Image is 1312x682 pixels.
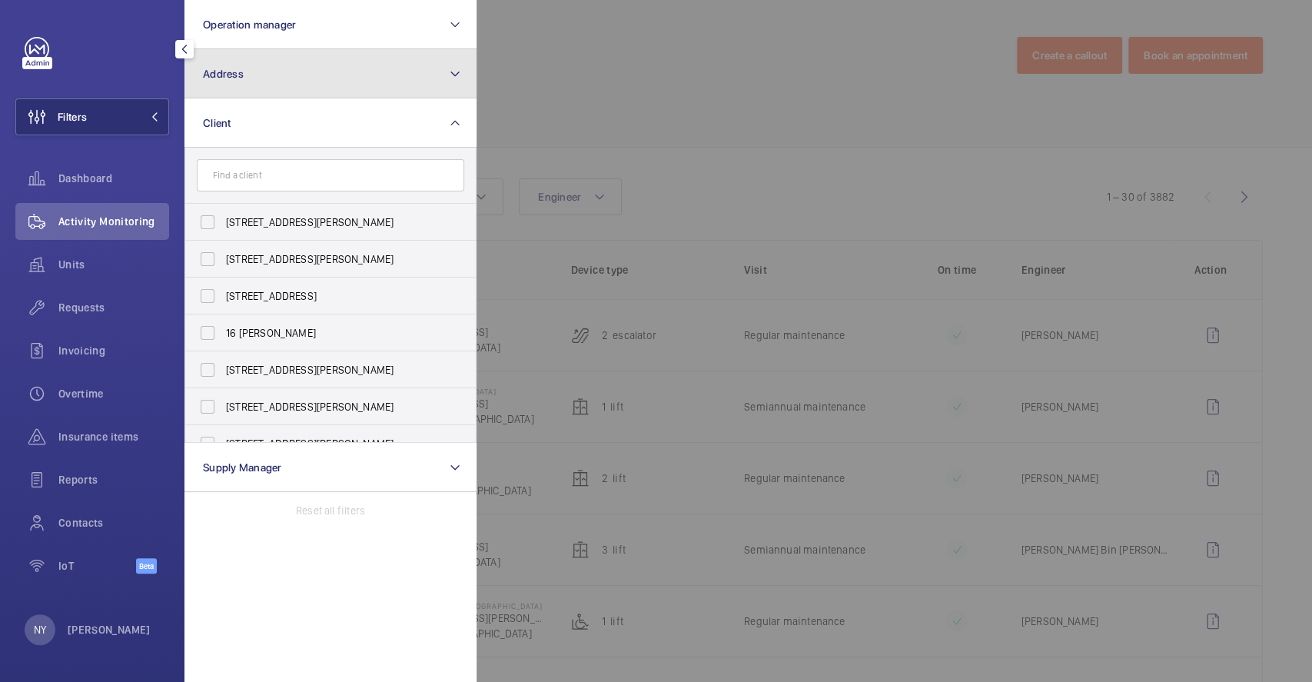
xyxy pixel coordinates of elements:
span: Beta [136,558,157,574]
p: [PERSON_NAME] [68,622,151,637]
p: NY [34,622,46,637]
span: Reports [58,472,169,487]
span: Contacts [58,515,169,531]
span: Insurance items [58,429,169,444]
span: Invoicing [58,343,169,358]
span: IoT [58,558,136,574]
span: Filters [58,109,87,125]
span: Requests [58,300,169,315]
span: Units [58,257,169,272]
button: Filters [15,98,169,135]
span: Dashboard [58,171,169,186]
span: Overtime [58,386,169,401]
span: Activity Monitoring [58,214,169,229]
